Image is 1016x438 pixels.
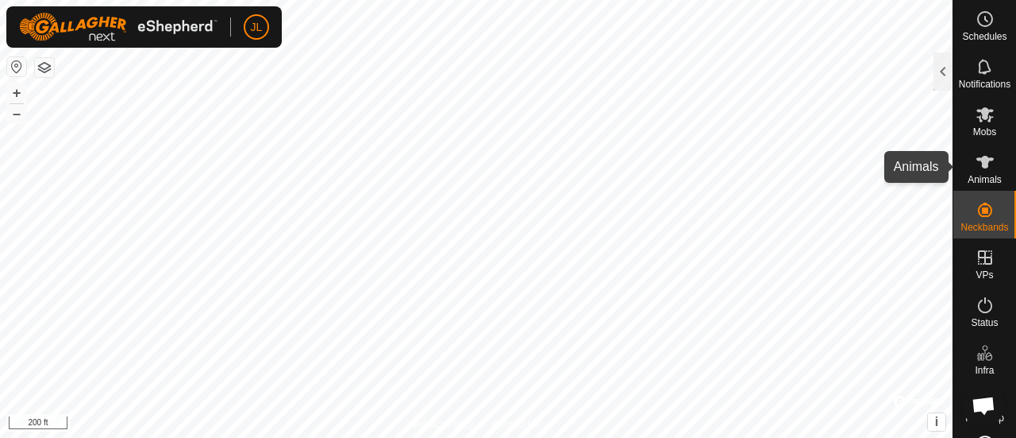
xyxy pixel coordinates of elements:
[976,270,993,280] span: VPs
[35,58,54,77] button: Map Layers
[251,19,263,36] span: JL
[492,417,539,432] a: Contact Us
[960,223,1008,232] span: Neckbands
[965,413,1004,423] span: Heatmap
[971,318,998,328] span: Status
[962,384,1005,427] div: Open chat
[973,127,996,137] span: Mobs
[968,175,1002,184] span: Animals
[935,415,938,428] span: i
[7,57,26,76] button: Reset Map
[962,32,1006,41] span: Schedules
[975,366,994,375] span: Infra
[19,13,217,41] img: Gallagher Logo
[959,79,1010,89] span: Notifications
[7,104,26,123] button: –
[928,413,945,431] button: i
[414,417,473,432] a: Privacy Policy
[7,83,26,103] button: +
